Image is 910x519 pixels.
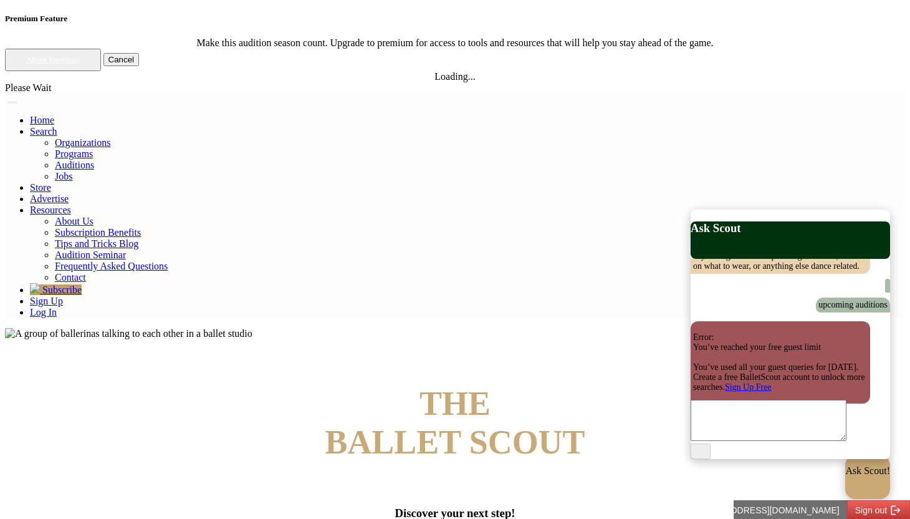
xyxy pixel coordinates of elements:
[845,465,890,477] p: Ask Scout!
[103,53,140,66] button: Cancel
[30,296,63,306] a: Sign Up
[419,385,491,422] span: THE
[55,216,93,226] a: About Us
[5,37,905,49] div: Make this audition season count. Upgrade to premium for access to tools and resources that will h...
[55,227,141,238] a: Subscription Benefits
[30,115,54,125] a: Home
[55,272,86,283] a: Contact
[434,71,475,82] span: Loading...
[30,182,51,193] a: Store
[5,14,905,24] h5: Premium Feature
[55,148,93,159] a: Programs
[55,238,138,249] a: Tips and Tricks Blog
[7,101,17,104] button: Toggle navigation
[55,137,110,148] a: Organizations
[5,82,905,94] div: Please Wait
[691,221,890,235] h3: Ask Scout
[5,384,905,462] h4: BALLET SCOUT
[55,250,126,260] a: Audition Seminar
[5,328,252,339] img: A group of ballerinas talking to each other in a ballet studio
[55,261,168,271] a: Frequently Asked Questions
[30,283,40,293] img: gem.svg
[816,298,890,313] div: upcoming auditions
[30,193,69,204] a: Advertise
[693,332,868,392] p: Error: You’ve reached your free guest limit You’ve used all your guest queries for [DATE]. Create...
[725,382,772,392] a: Sign Up Free
[30,137,905,182] ul: Resources
[30,216,905,283] ul: Resources
[30,126,57,137] a: Search
[55,171,72,182] a: Jobs
[30,284,82,295] a: Subscribe
[42,284,82,295] span: Subscribe
[26,55,80,64] a: About Premium
[30,205,71,215] a: Resources
[30,307,57,318] a: Log In
[55,160,94,170] a: Auditions
[122,5,153,15] span: Sign out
